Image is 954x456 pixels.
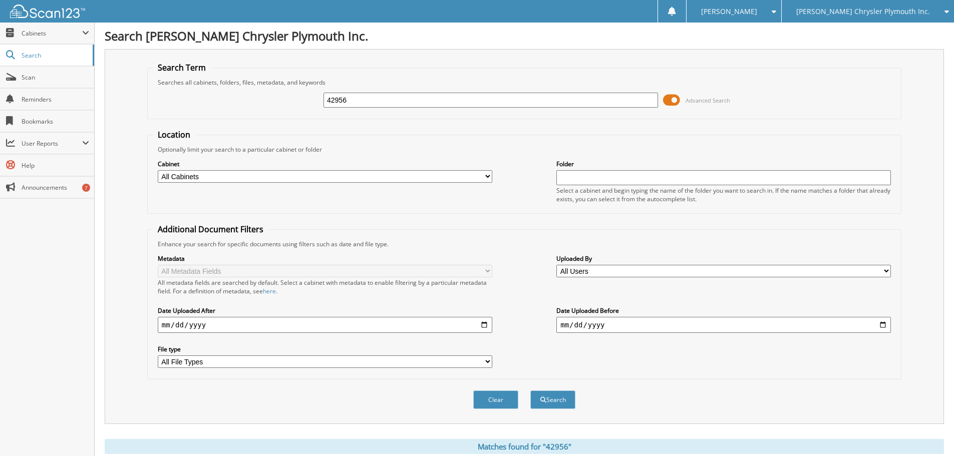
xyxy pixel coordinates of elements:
label: File type [158,345,492,353]
label: Uploaded By [556,254,891,263]
span: [PERSON_NAME] Chrysler Plymouth Inc. [796,9,930,15]
span: Help [22,161,89,170]
div: Select a cabinet and begin typing the name of the folder you want to search in. If the name match... [556,186,891,203]
button: Clear [473,390,518,409]
span: Search [22,51,88,60]
div: Enhance your search for specific documents using filters such as date and file type. [153,240,896,248]
legend: Location [153,129,195,140]
legend: Search Term [153,62,211,73]
span: Scan [22,73,89,82]
span: [PERSON_NAME] [701,9,757,15]
div: Searches all cabinets, folders, files, metadata, and keywords [153,78,896,87]
span: Bookmarks [22,117,89,126]
h1: Search [PERSON_NAME] Chrysler Plymouth Inc. [105,28,944,44]
label: Date Uploaded Before [556,306,891,315]
span: Reminders [22,95,89,104]
div: Matches found for "42956" [105,439,944,454]
div: 7 [82,184,90,192]
label: Metadata [158,254,492,263]
legend: Additional Document Filters [153,224,268,235]
span: User Reports [22,139,82,148]
div: All metadata fields are searched by default. Select a cabinet with metadata to enable filtering b... [158,278,492,295]
input: end [556,317,891,333]
img: scan123-logo-white.svg [10,5,85,18]
span: Cabinets [22,29,82,38]
input: start [158,317,492,333]
div: Optionally limit your search to a particular cabinet or folder [153,145,896,154]
span: Advanced Search [686,97,730,104]
label: Folder [556,160,891,168]
a: here [263,287,276,295]
button: Search [530,390,575,409]
span: Announcements [22,183,89,192]
label: Cabinet [158,160,492,168]
label: Date Uploaded After [158,306,492,315]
